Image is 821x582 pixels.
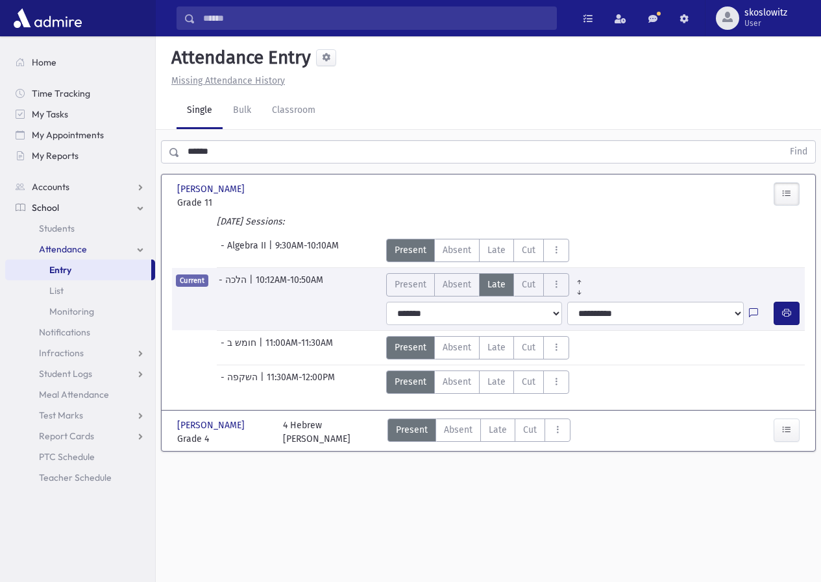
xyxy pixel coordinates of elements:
a: Report Cards [5,426,155,446]
a: Entry [5,260,151,280]
span: - חומש ב [221,336,259,359]
div: AttTypes [386,239,569,262]
span: 11:30AM-12:00PM [267,370,335,394]
div: 4 Hebrew [PERSON_NAME] [283,418,350,446]
span: Absent [443,341,471,354]
img: AdmirePro [10,5,85,31]
a: Teacher Schedule [5,467,155,488]
a: Students [5,218,155,239]
span: Meal Attendance [39,389,109,400]
span: Present [395,341,426,354]
span: - השקפה [221,370,260,394]
a: My Reports [5,145,155,166]
div: AttTypes [386,370,569,394]
span: [PERSON_NAME] [177,418,247,432]
span: Report Cards [39,430,94,442]
a: Classroom [262,93,326,129]
span: Cut [522,375,535,389]
span: Absent [443,278,471,291]
div: AttTypes [386,273,589,297]
u: Missing Attendance History [171,75,285,86]
span: Teacher Schedule [39,472,112,483]
a: Home [5,52,155,73]
span: Cut [523,423,537,437]
span: Cut [522,243,535,257]
h5: Attendance Entry [166,47,311,69]
span: - Algebra II [221,239,269,262]
span: Late [487,243,506,257]
i: [DATE] Sessions: [217,216,284,227]
a: List [5,280,155,301]
span: 11:00AM-11:30AM [265,336,333,359]
a: Attendance [5,239,155,260]
span: Home [32,56,56,68]
span: Monitoring [49,306,94,317]
a: Bulk [223,93,262,129]
span: | [259,336,265,359]
a: Single [177,93,223,129]
span: 9:30AM-10:10AM [275,239,339,262]
span: My Reports [32,150,79,162]
span: - הלכה [219,273,249,297]
div: AttTypes [386,336,569,359]
div: AttTypes [387,418,570,446]
span: User [744,18,787,29]
a: Meal Attendance [5,384,155,405]
span: Late [489,423,507,437]
span: [PERSON_NAME] [177,182,247,196]
span: Late [487,341,506,354]
a: Monitoring [5,301,155,322]
a: School [5,197,155,218]
span: School [32,202,59,213]
span: Cut [522,341,535,354]
a: Student Logs [5,363,155,384]
span: Entry [49,264,71,276]
a: Notifications [5,322,155,343]
span: skoslowitz [744,8,787,18]
span: Accounts [32,181,69,193]
span: Present [395,243,426,257]
span: | [249,273,256,297]
a: Missing Attendance History [166,75,285,86]
a: Test Marks [5,405,155,426]
span: Test Marks [39,409,83,421]
span: Grade 4 [177,432,270,446]
span: Current [176,274,208,287]
span: Present [396,423,428,437]
span: Present [395,375,426,389]
span: Time Tracking [32,88,90,99]
span: Present [395,278,426,291]
span: Grade 11 [177,196,270,210]
a: Infractions [5,343,155,363]
span: Late [487,375,506,389]
a: PTC Schedule [5,446,155,467]
span: Notifications [39,326,90,338]
a: My Tasks [5,104,155,125]
span: Student Logs [39,368,92,380]
a: Accounts [5,176,155,197]
span: 10:12AM-10:50AM [256,273,323,297]
span: PTC Schedule [39,451,95,463]
span: Absent [443,243,471,257]
span: List [49,285,64,297]
span: My Tasks [32,108,68,120]
span: Absent [443,375,471,389]
span: | [260,370,267,394]
a: My Appointments [5,125,155,145]
a: Time Tracking [5,83,155,104]
button: Find [782,141,815,163]
span: Absent [444,423,472,437]
span: Late [487,278,506,291]
span: | [269,239,275,262]
span: Attendance [39,243,87,255]
span: Infractions [39,347,84,359]
input: Search [195,6,556,30]
span: Cut [522,278,535,291]
span: Students [39,223,75,234]
span: My Appointments [32,129,104,141]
